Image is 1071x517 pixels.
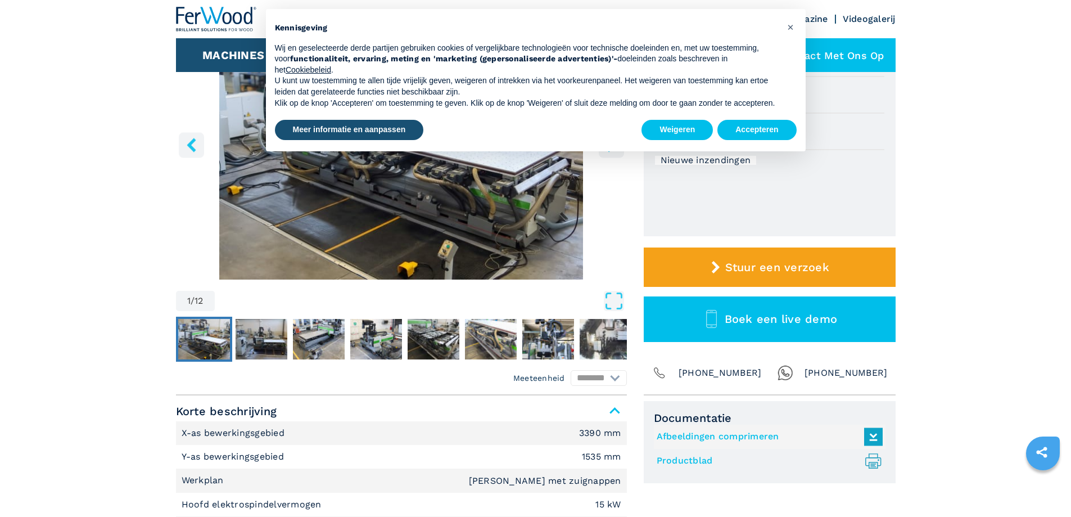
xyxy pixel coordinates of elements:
a: sharethis [1028,438,1056,466]
img: 121dab01e94202a00efc5bef5811e025 [236,319,287,359]
font: Neem contact met ons op [748,50,884,61]
font: Afbeeldingen comprimeren [657,431,779,442]
a: Afbeeldingen comprimeren [657,428,877,446]
font: [PHONE_NUMBER] [805,367,888,378]
font: Kennisgeving [275,23,328,32]
font: Hoofd elektrospindelvermogen [182,499,322,510]
button: Ga naar dia 2 [233,317,290,362]
img: 04a15ee8541046f8d77afa9778bd4378 [522,319,574,359]
button: Boek een live demo [644,296,896,342]
font: doeleinden zoals beschreven in het [275,54,728,74]
a: Videogalerij [843,14,896,24]
img: 3c9073951516532d654371b55c5ff30d [178,319,230,359]
iframe: Chat [1023,466,1063,509]
font: Klik op de knop 'Accepteren' om toestemming te geven. Klik op de knop 'Weigeren' of sluit deze me... [275,98,775,107]
font: Wij en geselecteerde derde partijen gebruiken cookies of vergelijkbare technologieën voor technis... [275,43,760,64]
button: Machines [202,48,264,62]
img: 38e90ef9c943dbd30fe5f4f6a34cd6fe [580,319,631,359]
font: U kunt uw toestemming te allen tijde vrijelijk geven, weigeren of intrekken via het voorkeurenpan... [275,76,769,96]
font: × [787,20,794,34]
button: Weigeren [641,120,713,140]
button: Volledig scherm openen [218,291,624,311]
button: Accepteren [717,120,796,140]
img: 8690deea664ad94c5e6ea87cc801b5ac [293,319,345,359]
nav: Miniatuurnavigatie [176,317,627,362]
div: Ga naar dia 1 [176,7,627,280]
img: WhatsApp [778,365,793,381]
font: Y-as bewerkingsgebied [182,451,284,462]
font: Korte beschrijving [176,404,277,418]
font: [PHONE_NUMBER] [679,367,762,378]
button: Ga naar dia 1 [176,317,232,362]
font: 15 kW [595,499,621,510]
button: Ga naar dia 3 [291,317,347,362]
font: 12 [195,295,204,306]
font: Stuur een verzoek [725,260,829,274]
font: Werkplan [182,475,224,485]
font: Documentatie [654,411,732,425]
a: Cookiebeleid [286,65,331,74]
img: Telefoon [652,365,667,381]
font: [PERSON_NAME] met zuignappen [469,475,621,486]
font: 1535 mm [582,451,621,462]
img: BIESSE ROVER C 6.40 CONF. 3 5-assig bewerkingscentrum [176,7,627,280]
font: functionaliteit, ervaring, meting en 'marketing (gepersonaliseerde advertenties)'- [290,54,618,63]
img: Ferwood [176,7,257,32]
font: Boek een live demo [725,312,838,326]
font: Meer informatie en aanpassen [293,125,406,134]
img: acc9fdce3f97cfac7115ff071b2aabb9 [465,319,517,359]
button: linkerknop [179,132,204,158]
font: Productblad [657,455,713,466]
button: Ga naar dia 6 [463,317,519,362]
font: X-as bewerkingsgebied [182,428,284,438]
button: Stuur een verzoek [644,248,896,287]
button: Ga naar dia 8 [577,317,634,362]
img: da0845342193a68bb31cf8ba158b78a8 [408,319,459,359]
button: Ga naar dia 4 [348,317,404,362]
font: / [191,295,195,306]
font: Weigeren [659,125,695,134]
font: 1 [187,295,191,306]
button: Meer informatie en aanpassen [275,120,424,140]
button: Sluit deze melding [782,18,800,36]
font: . [331,65,333,74]
button: Ga naar dia 5 [405,317,462,362]
font: 3390 mm [579,428,621,438]
button: Ga naar dia 7 [520,317,576,362]
font: Meeteenheid [513,374,565,383]
font: Accepteren [735,125,778,134]
img: 59301c8a9893ad6b595e76ce157757b2 [350,319,402,359]
span: Korte beschrijving [176,401,627,421]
